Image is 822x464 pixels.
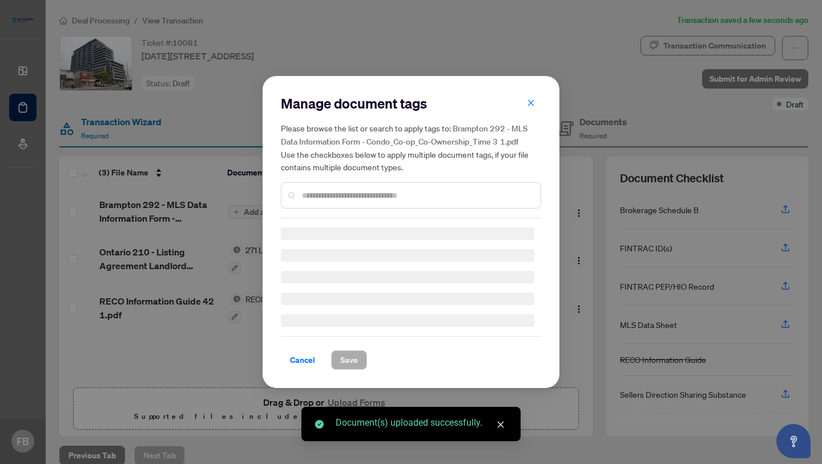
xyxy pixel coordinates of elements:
[497,421,505,429] span: close
[315,420,324,429] span: check-circle
[527,99,535,107] span: close
[331,350,367,370] button: Save
[281,94,541,113] h2: Manage document tags
[281,350,324,370] button: Cancel
[494,418,507,431] a: Close
[336,416,507,430] div: Document(s) uploaded successfully.
[290,351,315,369] span: Cancel
[776,424,811,458] button: Open asap
[281,122,541,173] h5: Please browse the list or search to apply tags to: Use the checkboxes below to apply multiple doc...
